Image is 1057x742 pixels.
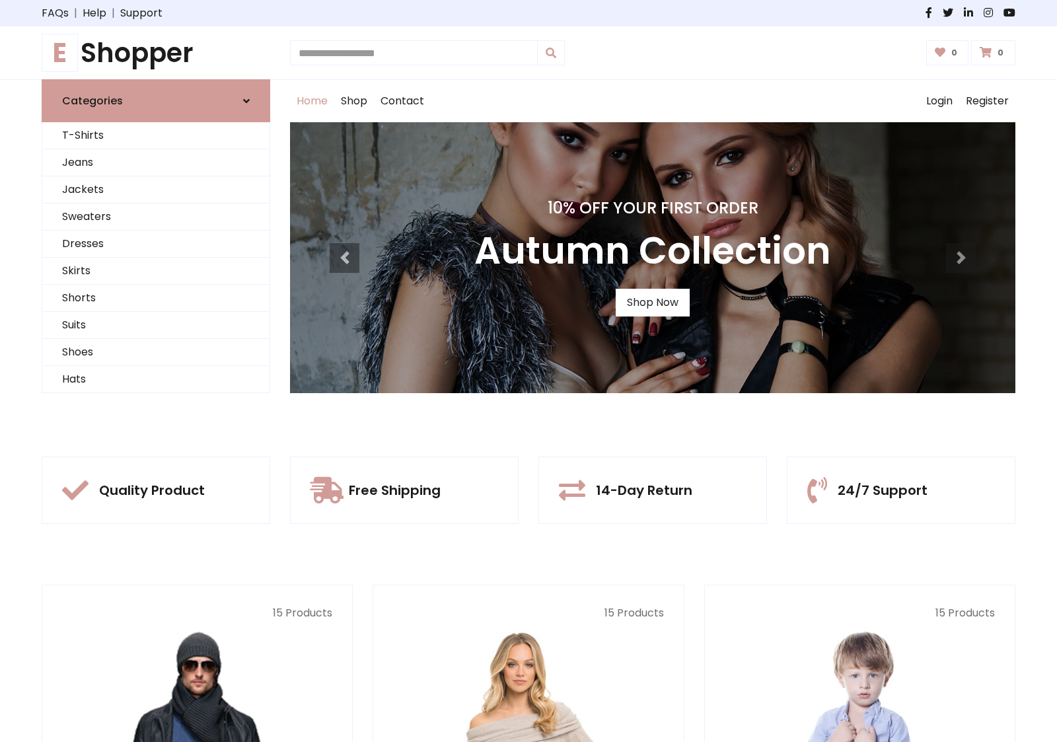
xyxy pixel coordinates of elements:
h5: 24/7 Support [838,482,928,498]
a: Categories [42,79,270,122]
a: EShopper [42,37,270,69]
a: Skirts [42,258,270,285]
h3: Autumn Collection [474,229,831,273]
span: 0 [948,47,961,59]
a: Login [920,80,959,122]
a: Jeans [42,149,270,176]
a: Dresses [42,231,270,258]
a: Home [290,80,334,122]
h6: Categories [62,94,123,107]
a: 0 [971,40,1015,65]
a: Shorts [42,285,270,312]
span: 0 [994,47,1007,59]
a: Shop Now [616,289,690,316]
p: 15 Products [62,605,332,621]
a: Register [959,80,1015,122]
h5: Quality Product [99,482,205,498]
a: Contact [374,80,431,122]
h5: Free Shipping [349,482,441,498]
a: Suits [42,312,270,339]
a: Jackets [42,176,270,204]
a: FAQs [42,5,69,21]
a: Shoes [42,339,270,366]
a: Hats [42,366,270,393]
p: 15 Products [725,605,995,621]
p: 15 Products [393,605,663,621]
h4: 10% Off Your First Order [474,199,831,218]
a: 0 [926,40,969,65]
a: Sweaters [42,204,270,231]
a: Help [83,5,106,21]
h1: Shopper [42,37,270,69]
span: | [69,5,83,21]
a: Shop [334,80,374,122]
h5: 14-Day Return [596,482,692,498]
a: Support [120,5,163,21]
span: E [42,34,78,72]
a: T-Shirts [42,122,270,149]
span: | [106,5,120,21]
